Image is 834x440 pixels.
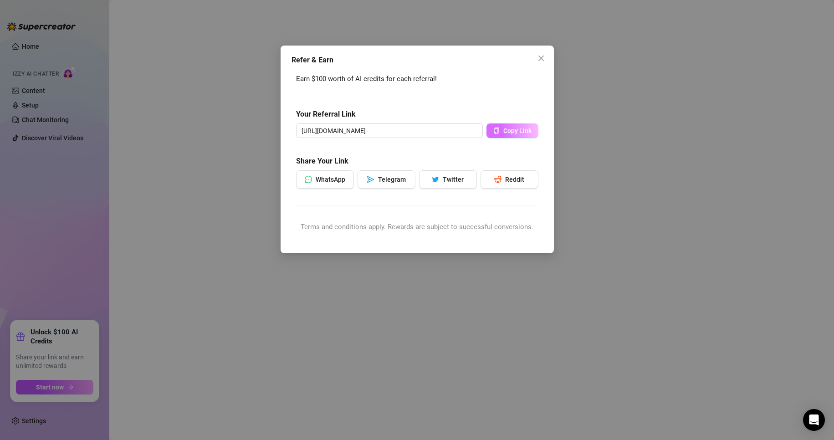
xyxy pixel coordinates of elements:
button: Close [534,51,548,66]
div: Terms and conditions apply. Rewards are subject to successful conversions. [296,222,538,233]
button: redditReddit [481,170,538,189]
span: Copy Link [503,127,532,134]
span: message [305,176,312,183]
span: copy [493,128,500,134]
div: Refer & Earn [292,55,543,66]
span: reddit [494,176,501,183]
span: Telegram [378,176,406,183]
span: Reddit [505,176,524,183]
div: Earn $100 worth of AI credits for each referral! [296,74,538,85]
span: Twitter [443,176,464,183]
button: twitterTwitter [419,170,477,189]
h5: Your Referral Link [296,109,538,120]
button: sendTelegram [358,170,415,189]
button: messageWhatsApp [296,170,354,189]
button: Copy Link [486,123,538,138]
span: close [537,55,545,62]
span: send [367,176,374,183]
span: twitter [432,176,439,183]
h5: Share Your Link [296,156,538,167]
div: Open Intercom Messenger [803,409,825,431]
span: WhatsApp [316,176,345,183]
span: Close [534,55,548,62]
